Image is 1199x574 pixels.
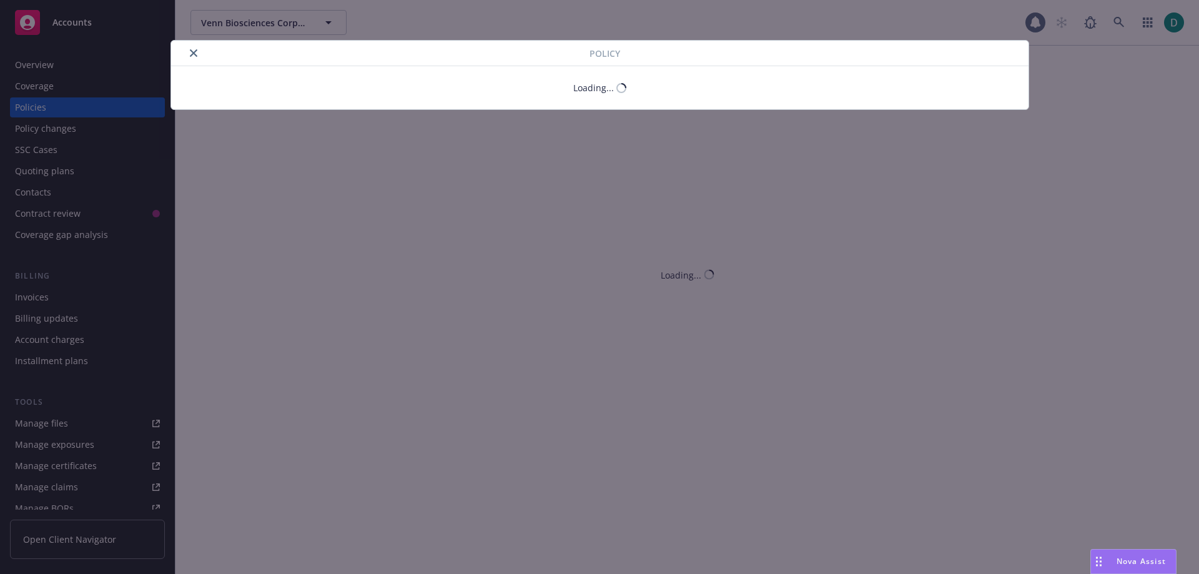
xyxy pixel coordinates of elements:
div: Drag to move [1091,550,1107,573]
div: Loading... [573,81,614,94]
span: Nova Assist [1117,556,1166,567]
button: close [186,46,201,61]
button: Nova Assist [1090,549,1177,574]
span: Policy [590,47,620,60]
